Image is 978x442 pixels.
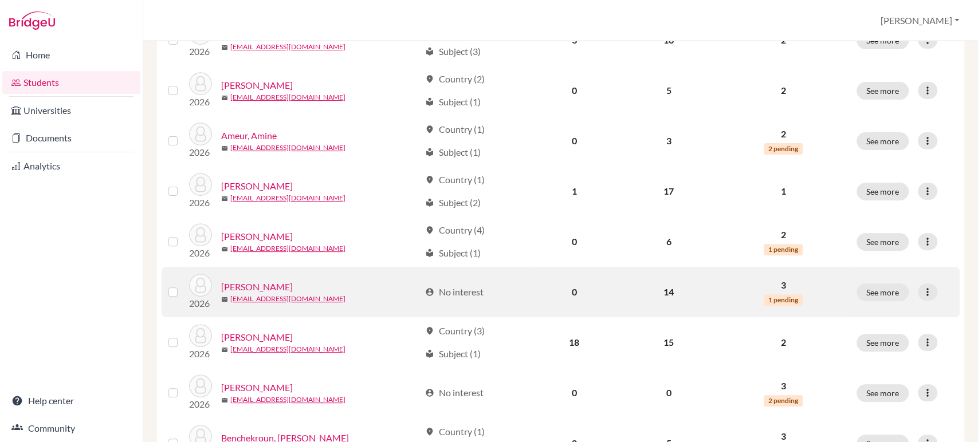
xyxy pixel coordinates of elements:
[528,216,620,267] td: 0
[620,216,717,267] td: 6
[425,226,434,235] span: location_on
[425,223,485,237] div: Country (4)
[724,278,843,292] p: 3
[2,155,140,177] a: Analytics
[620,116,717,166] td: 3
[724,379,843,393] p: 3
[425,47,434,56] span: local_library
[2,417,140,440] a: Community
[425,427,434,436] span: location_on
[528,65,620,116] td: 0
[764,395,803,407] span: 2 pending
[2,44,140,66] a: Home
[2,71,140,94] a: Students
[425,326,434,336] span: location_on
[221,397,228,404] span: mail
[189,196,212,210] p: 2026
[425,349,434,358] span: local_library
[189,95,212,109] p: 2026
[425,246,481,260] div: Subject (1)
[189,246,212,260] p: 2026
[425,324,485,338] div: Country (3)
[221,145,228,152] span: mail
[528,116,620,166] td: 0
[425,74,434,84] span: location_on
[189,374,212,397] img: Benamour, Ryan
[221,94,228,101] span: mail
[230,243,345,254] a: [EMAIL_ADDRESS][DOMAIN_NAME]
[221,381,293,394] a: [PERSON_NAME]
[221,330,293,344] a: [PERSON_NAME]
[221,78,293,92] a: [PERSON_NAME]
[425,388,434,397] span: account_circle
[425,45,481,58] div: Subject (3)
[425,145,481,159] div: Subject (1)
[764,294,803,306] span: 1 pending
[857,384,909,402] button: See more
[425,97,434,106] span: local_library
[425,125,434,134] span: location_on
[425,148,434,157] span: local_library
[230,294,345,304] a: [EMAIL_ADDRESS][DOMAIN_NAME]
[221,246,228,252] span: mail
[724,336,843,349] p: 2
[724,228,843,242] p: 2
[620,166,717,216] td: 17
[857,334,909,352] button: See more
[620,368,717,418] td: 0
[189,45,212,58] p: 2026
[724,127,843,141] p: 2
[724,84,843,97] p: 2
[764,244,803,255] span: 1 pending
[764,143,803,155] span: 2 pending
[620,267,717,317] td: 14
[189,72,212,95] img: Ambrose, Evelyn
[9,11,55,30] img: Bridge-U
[221,179,293,193] a: [PERSON_NAME]
[189,123,212,145] img: Ameur, Amine
[425,198,434,207] span: local_library
[425,347,481,361] div: Subject (1)
[425,95,481,109] div: Subject (1)
[189,223,212,246] img: Belahsen, Amjad
[724,184,843,198] p: 1
[875,10,964,31] button: [PERSON_NAME]
[857,82,909,100] button: See more
[2,389,140,412] a: Help center
[221,230,293,243] a: [PERSON_NAME]
[425,425,485,439] div: Country (1)
[620,317,717,368] td: 15
[230,344,345,354] a: [EMAIL_ADDRESS][DOMAIN_NAME]
[189,347,212,361] p: 2026
[857,233,909,251] button: See more
[2,127,140,149] a: Documents
[221,44,228,51] span: mail
[189,173,212,196] img: Araujo, Grace
[230,193,345,203] a: [EMAIL_ADDRESS][DOMAIN_NAME]
[189,274,212,297] img: Belkeziz, Kenza
[425,72,485,86] div: Country (2)
[425,175,434,184] span: location_on
[221,296,228,303] span: mail
[221,280,293,294] a: [PERSON_NAME]
[425,287,434,297] span: account_circle
[189,397,212,411] p: 2026
[425,196,481,210] div: Subject (2)
[425,285,484,299] div: No interest
[425,386,484,400] div: No interest
[425,123,485,136] div: Country (1)
[528,317,620,368] td: 18
[230,394,345,405] a: [EMAIL_ADDRESS][DOMAIN_NAME]
[230,92,345,102] a: [EMAIL_ADDRESS][DOMAIN_NAME]
[620,65,717,116] td: 5
[2,99,140,122] a: Universities
[857,132,909,150] button: See more
[857,283,909,301] button: See more
[189,145,212,159] p: 2026
[857,183,909,200] button: See more
[189,324,212,347] img: Benamar, Sarah
[528,267,620,317] td: 0
[221,129,277,143] a: Ameur, Amine
[230,143,345,153] a: [EMAIL_ADDRESS][DOMAIN_NAME]
[425,248,434,258] span: local_library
